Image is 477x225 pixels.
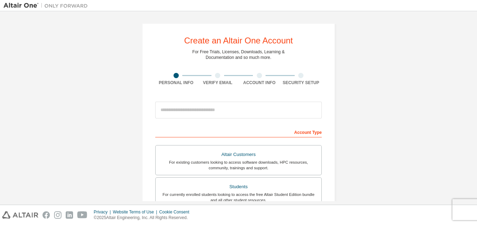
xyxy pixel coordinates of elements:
[66,211,73,219] img: linkedin.svg
[4,2,91,9] img: Altair One
[238,80,280,86] div: Account Info
[2,211,38,219] img: altair_logo.svg
[159,209,193,215] div: Cookie Consent
[155,126,322,137] div: Account Type
[197,80,239,86] div: Verify Email
[43,211,50,219] img: facebook.svg
[77,211,87,219] img: youtube.svg
[184,36,293,45] div: Create an Altair One Account
[160,192,317,203] div: For currently enrolled students looking to access the free Altair Student Edition bundle and all ...
[160,159,317,171] div: For existing customers looking to access software downloads, HPC resources, community, trainings ...
[54,211,61,219] img: instagram.svg
[160,182,317,192] div: Students
[94,209,113,215] div: Privacy
[94,215,194,221] p: © 2025 Altair Engineering, Inc. All Rights Reserved.
[155,80,197,86] div: Personal Info
[160,150,317,159] div: Altair Customers
[113,209,159,215] div: Website Terms of Use
[280,80,322,86] div: Security Setup
[192,49,285,60] div: For Free Trials, Licenses, Downloads, Learning & Documentation and so much more.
